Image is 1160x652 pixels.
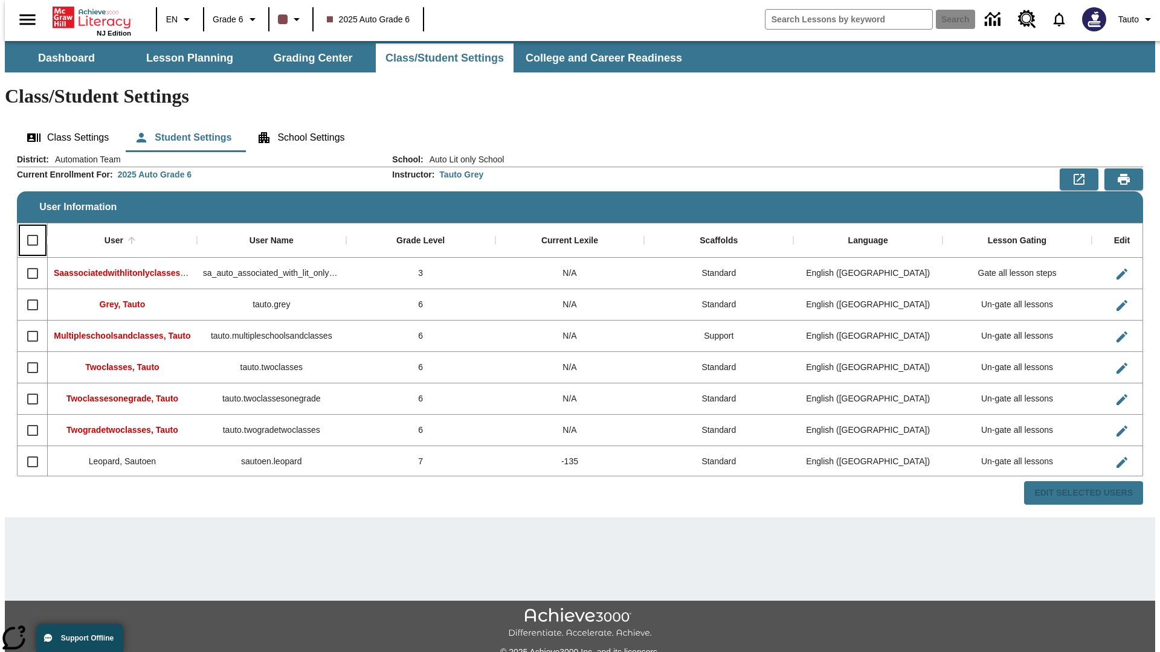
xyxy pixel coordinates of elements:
[54,331,190,340] span: Multipleschoolsandclasses, Tauto
[848,235,888,246] div: Language
[644,321,793,352] div: Support
[1043,4,1075,35] a: Notifications
[197,415,346,446] div: tauto.twogradetwoclasses
[424,153,504,165] span: Auto Lit only School
[1110,293,1134,318] button: Edit User
[53,5,131,30] a: Home
[197,352,346,383] div: tauto.twoclasses
[197,321,346,352] div: tauto.multipleschoolsandclasses
[39,202,117,213] span: User Information
[516,43,692,72] button: College and Career Readiness
[61,634,114,642] span: Support Offline
[495,383,645,415] div: N/A
[208,8,265,30] button: Grade: Grade 6, Select a grade
[197,258,346,289] div: sa_auto_associated_with_lit_only_classes
[247,123,354,152] button: School Settings
[942,446,1092,478] div: Un-gate all lessons
[495,321,645,352] div: N/A
[166,13,178,26] span: EN
[988,235,1046,246] div: Lesson Gating
[392,170,434,180] h2: Instructor :
[100,299,146,309] span: Grey, Tauto
[124,123,241,152] button: Student Settings
[495,289,645,321] div: N/A
[6,43,127,72] button: Dashboard
[5,43,693,72] div: SubNavbar
[793,383,942,415] div: English (US)
[644,383,793,415] div: Standard
[644,289,793,321] div: Standard
[49,153,121,165] span: Automation Team
[495,258,645,289] div: N/A
[495,446,645,478] div: -135
[85,362,159,372] span: Twoclasses, Tauto
[1113,8,1160,30] button: Profile/Settings
[1075,4,1113,35] button: Select a new avatar
[1110,262,1134,286] button: Edit User
[10,2,45,37] button: Open side menu
[978,3,1011,36] a: Data Center
[17,153,1143,505] div: User Information
[97,30,131,37] span: NJ Edition
[541,235,598,246] div: Current Lexile
[54,268,311,278] span: Saassociatedwithlitonlyclasses, Saassociatedwithlitonlyclasses
[765,10,932,29] input: search field
[1110,419,1134,443] button: Edit User
[1060,168,1098,190] button: Export to CSV
[250,235,294,246] div: User Name
[644,415,793,446] div: Standard
[1011,3,1043,36] a: Resource Center, Will open in new tab
[942,352,1092,383] div: Un-gate all lessons
[793,289,942,321] div: English (US)
[793,321,942,352] div: English (US)
[161,8,199,30] button: Language: EN, Select a language
[5,41,1155,72] div: SubNavbar
[942,258,1092,289] div: Gate all lesson steps
[66,394,178,403] span: Twoclassesonegrade, Tauto
[346,383,495,415] div: 6
[942,321,1092,352] div: Un-gate all lessons
[942,383,1092,415] div: Un-gate all lessons
[396,235,445,246] div: Grade Level
[793,415,942,446] div: English (US)
[273,8,309,30] button: Class color is dark brown. Change class color
[1082,7,1106,31] img: Avatar
[17,155,49,165] h2: District :
[89,456,156,466] span: Leopard, Sautoen
[213,13,243,26] span: Grade 6
[644,352,793,383] div: Standard
[942,415,1092,446] div: Un-gate all lessons
[346,258,495,289] div: 3
[439,168,483,181] div: Tauto Grey
[1118,13,1139,26] span: Tauto
[17,123,1143,152] div: Class/Student Settings
[17,123,118,152] button: Class Settings
[105,235,123,246] div: User
[1104,168,1143,190] button: Print Preview
[346,446,495,478] div: 7
[53,4,131,37] div: Home
[253,43,373,72] button: Grading Center
[1110,388,1134,412] button: Edit User
[793,446,942,478] div: English (US)
[1110,450,1134,475] button: Edit User
[700,235,738,246] div: Scaffolds
[197,383,346,415] div: tauto.twoclassesonegrade
[17,170,113,180] h2: Current Enrollment For :
[1110,325,1134,349] button: Edit User
[495,415,645,446] div: N/A
[5,85,1155,107] h1: Class/Student Settings
[1114,235,1130,246] div: Edit
[392,155,423,165] h2: School :
[346,352,495,383] div: 6
[644,258,793,289] div: Standard
[327,13,410,26] span: 2025 Auto Grade 6
[508,608,652,639] img: Achieve3000 Differentiate Accelerate Achieve
[197,446,346,478] div: sautoen.leopard
[793,258,942,289] div: English (US)
[942,289,1092,321] div: Un-gate all lessons
[495,352,645,383] div: N/A
[376,43,514,72] button: Class/Student Settings
[66,425,178,435] span: Twogradetwoclasses, Tauto
[1110,356,1134,380] button: Edit User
